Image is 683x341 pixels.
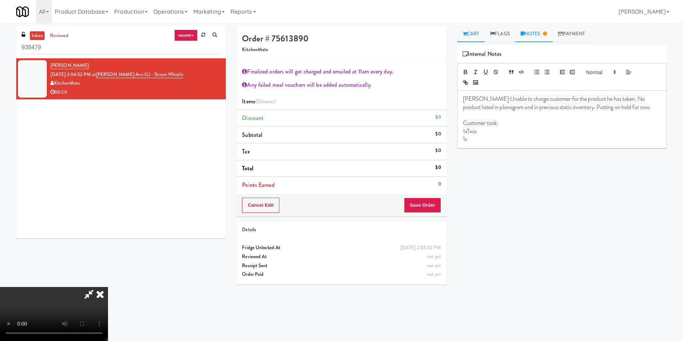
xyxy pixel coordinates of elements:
[242,270,441,279] div: Order Paid
[242,131,262,139] span: Subtotal
[463,127,661,135] p: Twix
[96,71,183,78] a: [PERSON_NAME] Ave (L) - Steam Whistle
[404,198,441,213] button: Save Order
[242,34,441,43] h4: Order # 75613890
[463,127,467,135] span: 1x
[463,95,661,111] p: [PERSON_NAME]:
[515,26,553,42] a: Notes
[242,147,250,156] span: Tax
[457,26,485,42] a: Cart
[22,41,220,54] input: Search vision orders
[242,47,441,53] h5: KitchenMate
[261,97,274,106] ng-pluralize: items
[435,163,441,172] div: $0
[242,225,441,234] div: Details
[463,49,502,59] span: Internal Notes
[463,95,651,111] span: Unable to charge customer for the product he has taken. No product listed in planogram and in pre...
[50,79,220,88] div: KitchenMate
[553,26,591,42] a: Payment
[50,88,220,97] div: 00:20
[242,114,264,122] span: Discount
[242,97,275,106] span: Items
[242,164,253,172] span: Total
[427,271,441,278] span: not yet
[50,62,89,69] a: [PERSON_NAME]
[438,180,441,189] div: 0
[427,262,441,269] span: not yet
[427,253,441,260] span: not yet
[50,71,96,78] span: [DATE] 2:04:52 PM at
[255,97,275,106] span: (0 )
[242,252,441,261] div: Reviewed At
[485,26,515,42] a: Flags
[30,31,45,40] a: inbox
[242,243,441,252] div: Fridge Unlocked At
[435,130,441,139] div: $0
[435,113,441,122] div: $0
[242,198,279,213] button: Cancel Edit
[16,5,29,18] img: Micromart
[242,181,274,189] span: Points Earned
[16,58,226,99] li: [PERSON_NAME][DATE] 2:04:52 PM at[PERSON_NAME] Ave (L) - Steam WhistleKitchenMate00:20
[242,261,441,270] div: Receipt Sent
[48,31,71,40] a: reviewed
[435,146,441,155] div: $0
[400,243,441,252] div: [DATE] 2:04:52 PM
[463,119,498,127] span: Customer took:
[242,80,441,90] div: Any failed meal vouchers will be added automatically.
[242,66,441,77] div: Finalized orders will get charged and emailed at 11am every day.
[174,30,198,41] a: recent
[463,135,661,143] p: 1x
